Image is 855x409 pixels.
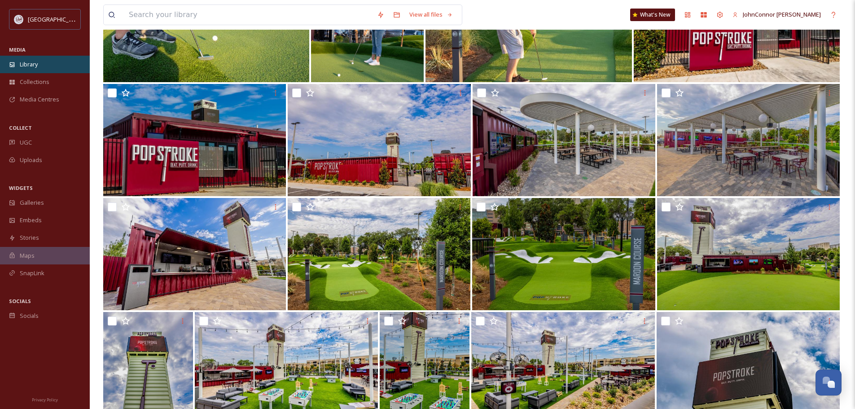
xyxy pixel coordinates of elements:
span: SOCIALS [9,298,31,304]
a: View all files [405,6,457,23]
img: AQ0A9493-HDR-16-7.jpg [657,84,840,196]
span: Embeds [20,216,42,224]
img: BPP_7695-HDR-7-4.jpg [472,198,655,310]
input: Search your library [124,5,373,25]
img: AQ0A9489-44-6.jpg [103,198,286,310]
span: Maps [20,251,35,260]
span: COLLECT [9,124,32,131]
img: AQ0A9497-HDR-17-8.jpg [473,84,655,196]
span: Galleries [20,198,44,207]
img: AQ0A9457-HDR-9-5.jpg [288,198,470,310]
span: Stories [20,233,39,242]
img: AQ0A9506-45-9.jpg [288,84,470,196]
span: Collections [20,78,49,86]
span: Uploads [20,156,42,164]
span: JohnConnor [PERSON_NAME] [743,10,821,18]
span: MEDIA [9,46,26,53]
button: Open Chat [816,369,842,396]
span: SnapLink [20,269,44,277]
img: CollegeStation_Visit_Bug_Color.png [14,15,23,24]
span: Media Centres [20,95,59,104]
img: AQ0A9393-36-3.jpg [657,198,840,310]
a: Privacy Policy [32,394,58,405]
a: JohnConnor [PERSON_NAME] [728,6,825,23]
span: UGC [20,138,32,147]
a: What's New [630,9,675,21]
span: WIDGETS [9,185,33,191]
img: BPP_7735-HDR-22-5.jpg [103,84,286,196]
span: Library [20,60,38,69]
span: Privacy Policy [32,397,58,403]
span: [GEOGRAPHIC_DATA] [28,15,85,23]
span: Socials [20,312,39,320]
